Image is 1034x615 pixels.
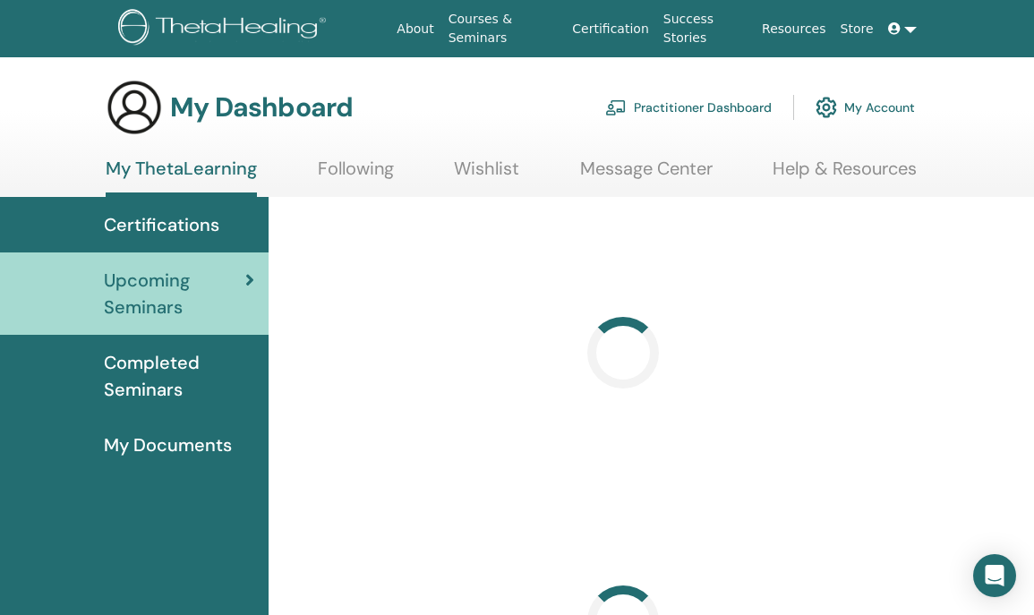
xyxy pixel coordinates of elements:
[816,92,837,123] img: cog.svg
[118,9,332,49] img: logo.png
[605,88,772,127] a: Practitioner Dashboard
[605,99,627,115] img: chalkboard-teacher.svg
[973,554,1016,597] div: Open Intercom Messenger
[389,13,440,46] a: About
[104,349,254,403] span: Completed Seminars
[106,158,257,197] a: My ThetaLearning
[755,13,833,46] a: Resources
[441,3,566,55] a: Courses & Seminars
[833,13,881,46] a: Store
[816,88,915,127] a: My Account
[104,431,232,458] span: My Documents
[104,267,245,320] span: Upcoming Seminars
[454,158,519,192] a: Wishlist
[580,158,713,192] a: Message Center
[656,3,755,55] a: Success Stories
[104,211,219,238] span: Certifications
[170,91,353,124] h3: My Dashboard
[318,158,394,192] a: Following
[773,158,917,192] a: Help & Resources
[565,13,655,46] a: Certification
[106,79,163,136] img: generic-user-icon.jpg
